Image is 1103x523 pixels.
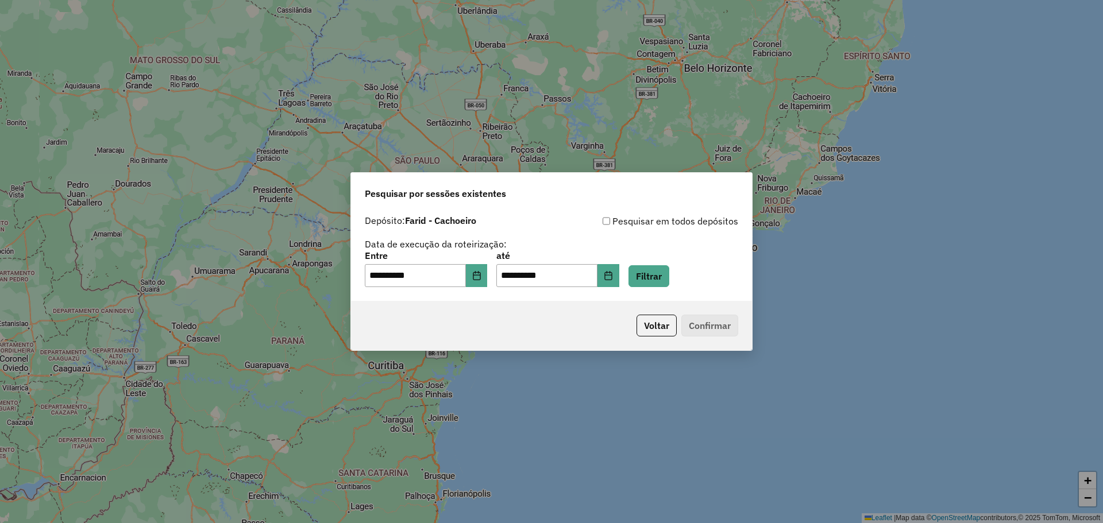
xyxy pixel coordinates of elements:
label: até [496,249,619,262]
div: Pesquisar em todos depósitos [551,214,738,228]
button: Filtrar [628,265,669,287]
button: Voltar [637,315,677,336]
label: Depósito: [365,214,476,227]
span: Pesquisar por sessões existentes [365,187,506,200]
label: Entre [365,249,487,262]
label: Data de execução da roteirização: [365,237,507,251]
button: Choose Date [466,264,488,287]
button: Choose Date [597,264,619,287]
strong: Farid - Cachoeiro [405,215,476,226]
